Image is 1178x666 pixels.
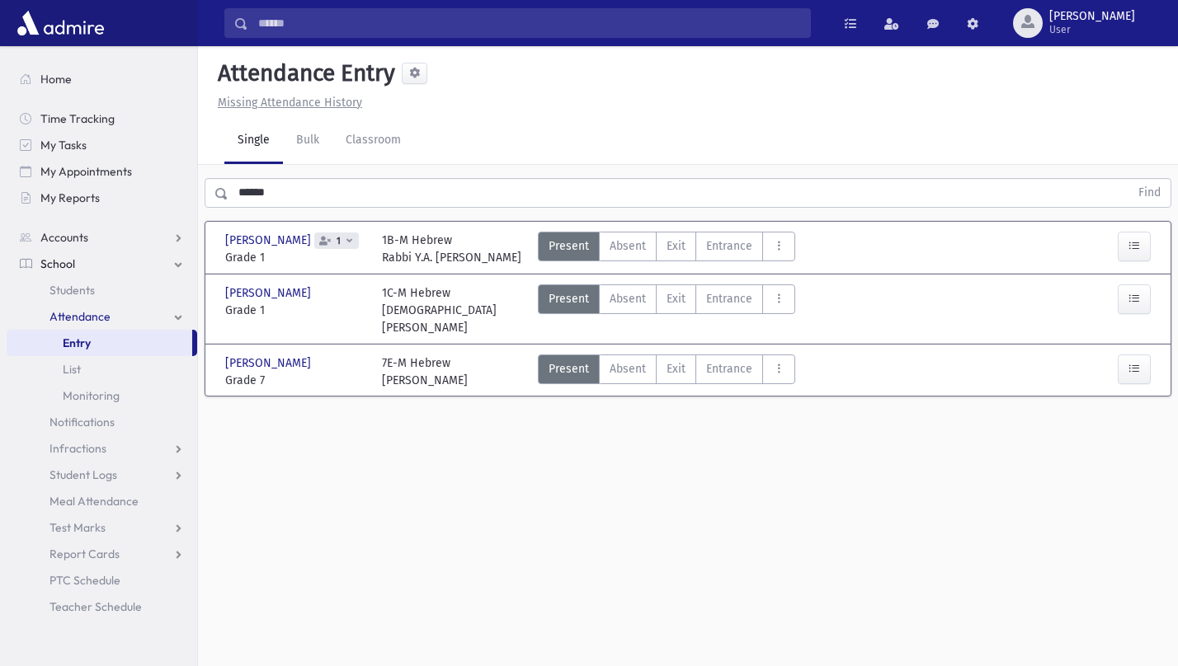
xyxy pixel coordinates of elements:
span: Attendance [49,309,111,324]
span: Exit [667,290,686,307]
span: School [40,256,75,271]
span: Student Logs [49,467,117,482]
h5: Attendance Entry [211,59,395,87]
span: List [63,362,81,377]
span: [PERSON_NAME] [225,232,314,249]
span: [PERSON_NAME] [225,354,314,372]
a: Entry [7,330,192,356]
a: Accounts [7,224,197,251]
span: Students [49,283,95,298]
div: AttTypes [538,284,795,336]
span: Meal Attendance [49,494,139,509]
u: Missing Attendance History [218,96,362,110]
span: Present [549,290,589,307]
span: My Appointments [40,164,132,179]
span: Absent [610,237,646,255]
span: Entrance [706,237,752,255]
span: Infractions [49,441,106,456]
a: Report Cards [7,541,197,567]
span: 1 [333,236,344,246]
a: Missing Attendance History [211,96,362,110]
a: My Reports [7,185,197,211]
span: Time Tracking [40,111,115,126]
a: Test Marks [7,514,197,541]
span: Entrance [706,290,752,307]
div: 1C-M Hebrew [DEMOGRAPHIC_DATA][PERSON_NAME] [382,284,522,336]
a: Attendance [7,303,197,330]
a: Student Logs [7,462,197,488]
span: Grade 1 [225,249,365,266]
a: Classroom [332,118,414,164]
a: Notifications [7,409,197,435]
a: Meal Attendance [7,488,197,514]
span: Report Cards [49,546,120,561]
a: My Appointments [7,158,197,185]
a: List [7,356,197,382]
span: Grade 1 [225,302,365,319]
div: AttTypes [538,232,795,266]
a: PTC Schedule [7,567,197,593]
button: Find [1129,179,1171,207]
span: PTC Schedule [49,573,120,588]
input: Search [248,8,810,38]
span: Accounts [40,230,88,245]
a: Teacher Schedule [7,593,197,620]
span: Exit [667,237,686,255]
span: My Tasks [40,138,87,152]
span: Notifications [49,415,115,429]
span: Teacher Schedule [49,599,142,614]
a: Time Tracking [7,106,197,132]
span: Absent [610,360,646,378]
a: Monitoring [7,382,197,409]
span: Entrance [706,360,752,378]
a: Single [224,118,283,164]
div: 1B-M Hebrew Rabbi Y.A. [PERSON_NAME] [382,232,521,266]
span: Present [549,237,589,255]
a: School [7,251,197,277]
a: Students [7,277,197,303]
span: Exit [667,360,686,378]
span: Grade 7 [225,372,365,389]
div: 7E-M Hebrew [PERSON_NAME] [382,354,468,389]
a: My Tasks [7,132,197,158]
span: Absent [610,290,646,307]
span: User [1049,23,1135,36]
span: Monitoring [63,388,120,403]
span: Home [40,72,72,87]
span: [PERSON_NAME] [1049,10,1135,23]
div: AttTypes [538,354,795,389]
span: My Reports [40,190,100,205]
span: Present [549,360,589,378]
img: AdmirePro [13,7,108,40]
span: [PERSON_NAME] [225,284,314,302]
a: Infractions [7,435,197,462]
span: Test Marks [49,520,106,535]
a: Home [7,66,197,92]
a: Bulk [283,118,332,164]
span: Entry [63,335,91,350]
